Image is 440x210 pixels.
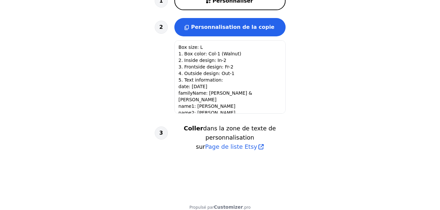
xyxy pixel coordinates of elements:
font: 3 [159,130,163,136]
font: 2 [159,24,163,30]
font: dans la zone de texte de personnalisation [203,125,276,141]
font: .pro [243,205,251,210]
font: Propulsé par [189,205,214,210]
font: Coller [184,125,203,132]
font: Customizer [214,204,243,210]
a: Customizer.pro [214,205,251,210]
font: Personnalisation de la copie [191,24,274,30]
button: Personnalisation de la copie [174,18,286,36]
font: Page de liste Etsy [205,143,257,150]
font: sur [196,143,205,150]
